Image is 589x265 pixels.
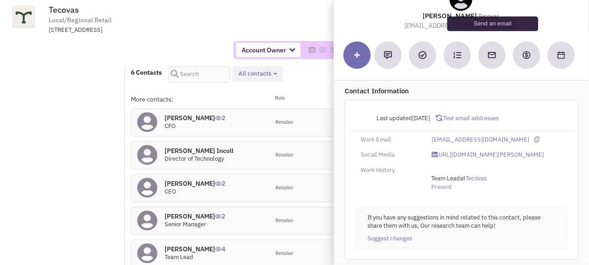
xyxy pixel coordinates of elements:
input: Search [168,66,230,82]
h4: [PERSON_NAME] [165,245,225,253]
img: icon-UserInteraction.png [215,247,222,251]
img: Send an email [487,51,496,60]
img: Please add to your accounts [319,46,326,54]
span: at [431,174,486,182]
span: Local/Regional Retail [49,15,112,25]
button: All contacts [236,69,280,79]
div: Work History [355,166,426,175]
img: Please add to your accounts [330,46,337,54]
span: 2 [215,173,225,188]
h4: [PERSON_NAME] [165,212,225,220]
span: Retailer [275,250,293,257]
h4: [PERSON_NAME] Incoll [165,147,233,155]
span: Tecovas [49,5,79,15]
div: Send an email [447,16,538,31]
h4: [PERSON_NAME] [165,114,225,122]
span: 2 [215,205,225,220]
img: Schedule a Meeting [558,51,565,59]
a: [EMAIL_ADDRESS][DOMAIN_NAME] [432,136,529,144]
span: Retailer [275,217,293,224]
h4: [PERSON_NAME] [165,179,225,188]
img: Add a note [384,51,392,59]
span: CFO [165,122,176,130]
span: Present [431,183,452,191]
span: Test email addresses [442,114,499,122]
span: 4 [215,238,225,253]
span: [EMAIL_ADDRESS][DOMAIN_NAME] [404,21,517,30]
span: Retailer [275,119,293,126]
lable: [PERSON_NAME] [423,11,477,20]
a: [URL][DOMAIN_NAME][PERSON_NAME] [432,151,544,159]
span: Account Owner [236,43,300,57]
h4: 6 Contacts [131,68,162,76]
img: icon-UserInteraction.png [215,181,222,186]
img: www.tecovas.com [6,5,42,28]
div: Role [269,95,339,104]
span: Senior Manager [165,220,206,228]
a: Tecovas [465,174,486,183]
span: CEO [165,188,176,195]
span: All contacts [238,70,271,77]
p: If you have any suggestions in mind related to this contact, please share them with us, Our resea... [367,214,555,230]
span: Retailer [275,184,293,192]
span: Director of Technology [165,155,224,163]
p: Contact Information [345,86,578,96]
div: [STREET_ADDRESS] [49,26,287,35]
img: Create a deal [522,51,531,60]
div: Last updated [355,110,436,127]
span: [DATE] [412,114,430,122]
span: 2 [215,107,225,122]
img: Add a Task [418,51,427,59]
div: Social Media [355,151,426,159]
div: Work Email [355,136,426,144]
span: Team Lead [431,174,460,182]
a: Tecovas [478,12,499,21]
a: Suggest changes [367,234,412,243]
div: More contacts: [131,95,269,104]
img: icon-UserInteraction.png [215,214,222,219]
span: Retailer [275,152,293,159]
span: Team Lead [165,253,193,261]
img: Subscribe to a cadence [453,51,461,59]
img: icon-UserInteraction.png [215,116,222,120]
